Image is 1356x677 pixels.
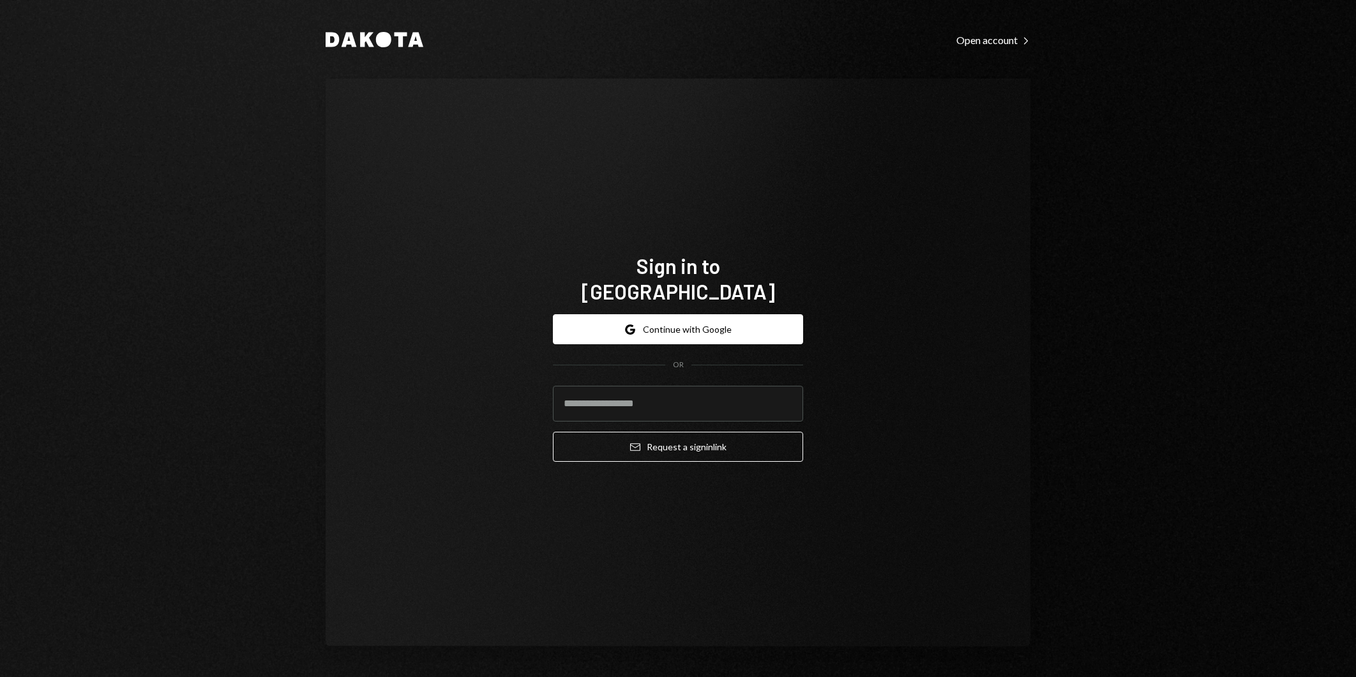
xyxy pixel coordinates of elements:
div: OR [673,360,684,370]
div: Open account [956,34,1030,47]
keeper-lock: Open Keeper Popup [778,396,793,411]
button: Request a signinlink [553,432,803,462]
a: Open account [956,33,1030,47]
h1: Sign in to [GEOGRAPHIC_DATA] [553,253,803,304]
button: Continue with Google [553,314,803,344]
